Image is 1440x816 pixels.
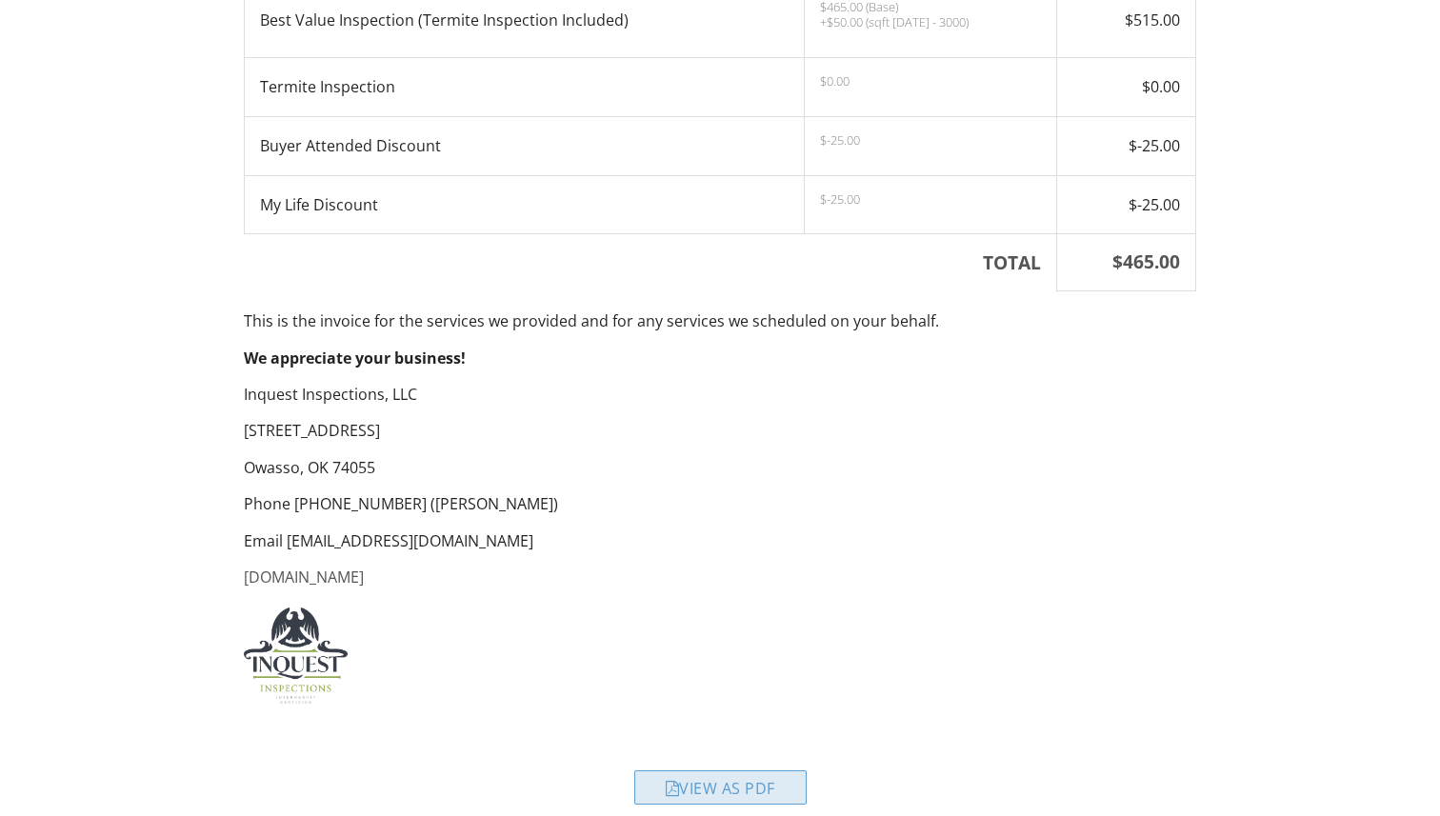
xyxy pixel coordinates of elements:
td: $-25.00 [1057,175,1196,234]
p: $-25.00 [820,132,1041,148]
td: $0.00 [1057,57,1196,116]
p: Phone [PHONE_NUMBER] ([PERSON_NAME]) [244,493,1196,514]
td: $-25.00 [1057,116,1196,175]
td: Termite Inspection [245,57,805,116]
a: [DOMAIN_NAME] [244,567,364,587]
td: Buyer Attended Discount [245,116,805,175]
th: $465.00 [1057,234,1196,291]
strong: We appreciate your business! [244,348,466,368]
p: Owasso, OK 74055 [244,457,1196,478]
p: $0.00 [820,73,1041,89]
p: This is the invoice for the services we provided and for any services we scheduled on your behalf. [244,310,1196,331]
p: [STREET_ADDRESS] [244,420,1196,441]
a: View as PDF [634,783,807,804]
img: InquestInspections-logo.jpg [244,607,348,704]
p: Email [EMAIL_ADDRESS][DOMAIN_NAME] [244,530,1196,551]
td: My Life Discount [245,175,805,234]
th: TOTAL [245,234,1057,291]
p: $-25.00 [820,191,1041,207]
p: Inquest Inspections, LLC [244,384,1196,405]
div: View as PDF [634,770,807,805]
